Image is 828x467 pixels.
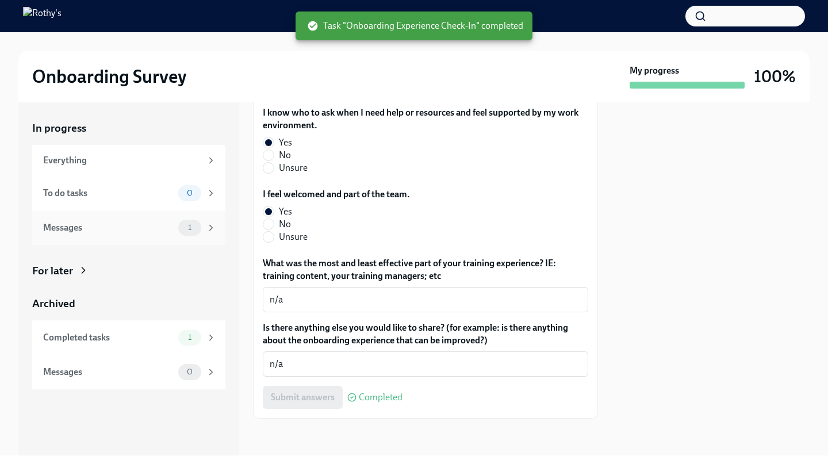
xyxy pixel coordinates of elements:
a: In progress [32,121,225,136]
div: Everything [43,154,201,167]
span: No [279,218,291,231]
div: For later [32,263,73,278]
span: Yes [279,136,292,149]
span: 0 [180,368,200,376]
a: Completed tasks1 [32,320,225,355]
span: 1 [181,223,198,232]
span: No [279,149,291,162]
h2: Onboarding Survey [32,65,186,88]
div: To do tasks [43,187,174,200]
a: Messages0 [32,355,225,389]
a: Archived [32,296,225,311]
span: Unsure [279,231,308,243]
span: Unsure [279,162,308,174]
span: Yes [279,205,292,218]
span: 1 [181,333,198,342]
img: Rothy's [23,7,62,25]
label: Is there anything else you would like to share? (for example: is there anything about the onboard... [263,321,588,347]
label: I feel welcomed and part of the team. [263,188,410,201]
div: Completed tasks [43,331,174,344]
a: To do tasks0 [32,176,225,210]
a: For later [32,263,225,278]
div: Messages [43,221,174,234]
label: What was the most and least effective part of your training experience? IE: training content, you... [263,257,588,282]
strong: My progress [630,64,679,77]
span: Task "Onboarding Experience Check-In" completed [307,20,523,32]
textarea: n/a [270,357,581,371]
a: Everything [32,145,225,176]
a: Messages1 [32,210,225,245]
textarea: n/a [270,293,581,307]
label: I know who to ask when I need help or resources and feel supported by my work environment. [263,106,588,132]
div: Messages [43,366,174,378]
span: Completed [359,393,402,402]
h3: 100% [754,66,796,87]
span: 0 [180,189,200,197]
